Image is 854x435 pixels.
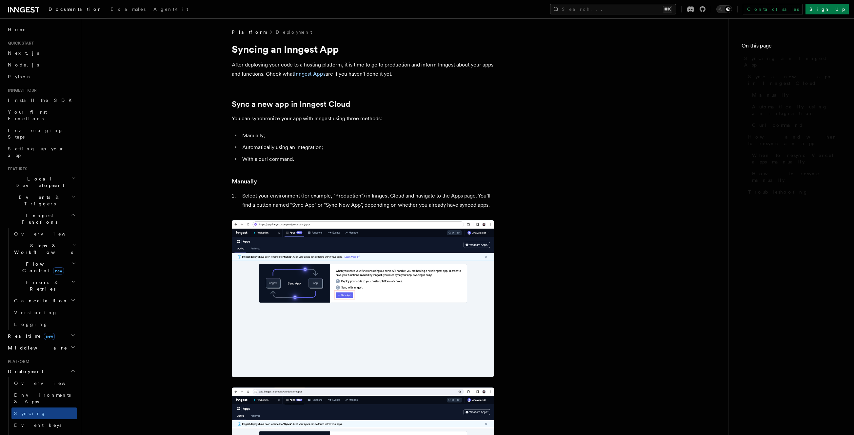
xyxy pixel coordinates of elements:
a: Environments & Apps [11,389,77,407]
a: Home [5,24,77,35]
a: Syncing an Inngest App [742,52,841,71]
div: Inngest Functions [5,228,77,330]
span: Flow Control [11,261,72,274]
button: Flow Controlnew [11,258,77,276]
li: Automatically using an integration; [240,143,494,152]
span: Install the SDK [8,98,76,103]
button: Events & Triggers [5,191,77,210]
span: Inngest Functions [5,212,71,225]
span: new [44,333,55,340]
button: Cancellation [11,295,77,307]
a: AgentKit [149,2,192,18]
span: Errors & Retries [11,279,71,292]
span: Steps & Workflows [11,242,73,255]
span: When to resync Vercel apps manually [752,152,841,165]
span: Next.js [8,50,39,56]
span: Examples [110,7,146,12]
span: Platform [232,29,267,35]
button: Toggle dark mode [716,5,732,13]
span: Environments & Apps [14,392,71,404]
a: Troubleshooting [745,186,841,198]
button: Realtimenew [5,330,77,342]
button: Local Development [5,173,77,191]
h1: Syncing an Inngest App [232,43,494,55]
span: Logging [14,322,48,327]
span: Home [8,26,26,33]
a: Sync a new app in Inngest Cloud [232,100,350,109]
span: Quick start [5,41,34,46]
a: Leveraging Steps [5,124,77,143]
a: Logging [11,318,77,330]
a: Sign Up [805,4,849,14]
li: Select your environment (for example, "Production") in Inngest Cloud and navigate to the Apps pag... [240,191,494,210]
a: Documentation [45,2,107,18]
span: Syncing [14,411,46,416]
button: Search...⌘K [550,4,676,14]
span: Troubleshooting [748,189,808,195]
span: Sync a new app in Inngest Cloud [748,73,841,86]
h4: On this page [742,42,841,52]
span: Platform [5,359,30,364]
li: With a curl command. [240,155,494,164]
kbd: ⌘K [663,6,672,12]
a: Versioning [11,307,77,318]
span: Your first Functions [8,109,47,121]
a: Event keys [11,419,77,431]
a: Setting up your app [5,143,77,161]
a: Next.js [5,47,77,59]
span: Event keys [14,423,61,428]
span: Setting up your app [8,146,64,158]
span: How to resync manually [752,170,841,183]
span: new [53,267,64,274]
p: After deploying your code to a hosting platform, it is time to go to production and inform Innges... [232,60,494,79]
span: Node.js [8,62,39,67]
a: Manually [232,177,257,186]
span: Leveraging Steps [8,128,63,140]
a: Your first Functions [5,106,77,124]
button: Errors & Retries [11,276,77,295]
button: Middleware [5,342,77,354]
a: Sync a new app in Inngest Cloud [745,71,841,89]
a: Automatically using an integration [749,101,841,119]
span: Versioning [14,310,57,315]
a: Manually [749,89,841,101]
span: Local Development [5,176,71,189]
a: When to resync Vercel apps manually [749,149,841,168]
button: Deployment [5,366,77,377]
button: Steps & Workflows [11,240,77,258]
span: Events & Triggers [5,194,71,207]
span: Deployment [5,368,43,375]
span: Manually [752,92,789,98]
span: Overview [14,231,82,236]
a: Syncing [11,407,77,419]
a: Contact sales [743,4,803,14]
span: Documentation [49,7,103,12]
a: Curl command [749,119,841,131]
a: Deployment [276,29,312,35]
span: Python [8,74,32,79]
span: Inngest tour [5,88,37,93]
span: Syncing an Inngest App [744,55,841,68]
span: Realtime [5,333,55,339]
img: Inngest Cloud screen with sync App button when you have no apps synced yet [232,220,494,377]
a: Overview [11,377,77,389]
a: Node.js [5,59,77,71]
p: You can synchronize your app with Inngest using three methods: [232,114,494,123]
a: Python [5,71,77,83]
a: Inngest Apps [294,71,326,77]
span: Features [5,166,27,172]
a: How and when to resync an app [745,131,841,149]
a: How to resync manually [749,168,841,186]
span: Middleware [5,345,68,351]
span: AgentKit [153,7,188,12]
a: Examples [107,2,149,18]
a: Install the SDK [5,94,77,106]
a: Overview [11,228,77,240]
span: Cancellation [11,297,68,304]
span: Automatically using an integration [752,104,841,117]
button: Inngest Functions [5,210,77,228]
span: Curl command [752,122,804,128]
span: How and when to resync an app [748,134,841,147]
span: Overview [14,381,82,386]
li: Manually; [240,131,494,140]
